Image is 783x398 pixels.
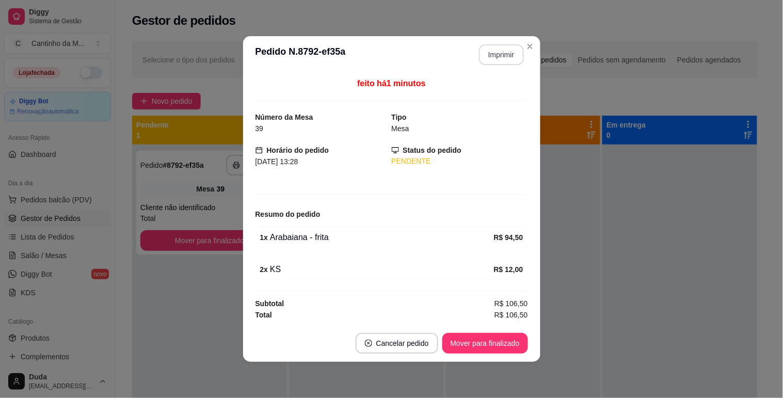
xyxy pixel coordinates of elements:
[255,311,272,319] strong: Total
[392,156,528,167] div: PENDENTE
[356,333,438,354] button: close-circleCancelar pedido
[403,146,462,154] strong: Status do pedido
[260,231,494,244] div: Arabaiana - frita
[494,309,528,321] span: R$ 106,50
[442,333,528,354] button: Mover para finalizado
[365,340,372,347] span: close-circle
[255,157,298,166] span: [DATE] 13:28
[260,265,268,274] strong: 2 x
[260,263,494,276] div: KS
[255,299,284,308] strong: Subtotal
[494,233,523,242] strong: R$ 94,50
[255,124,264,133] span: 39
[494,298,528,309] span: R$ 106,50
[255,210,321,218] strong: Resumo do pedido
[479,44,524,65] button: Imprimir
[392,124,409,133] span: Mesa
[255,44,346,65] h3: Pedido N. 8792-ef35a
[522,38,538,55] button: Close
[392,147,399,154] span: desktop
[392,113,407,121] strong: Tipo
[267,146,329,154] strong: Horário do pedido
[494,265,523,274] strong: R$ 12,00
[260,233,268,242] strong: 1 x
[357,79,425,88] span: feito há 1 minutos
[255,113,313,121] strong: Número da Mesa
[255,147,263,154] span: calendar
